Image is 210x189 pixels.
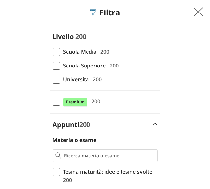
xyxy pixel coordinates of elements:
[90,9,97,16] img: Filtra filtri mobile
[60,75,89,84] span: Università
[60,167,152,176] span: Tesina maturità: idee e tesine svolte
[52,136,96,144] label: Materia o esame
[64,152,155,159] input: Ricerca materia o esame
[52,120,90,129] label: Appunti
[89,97,100,106] span: 200
[98,47,109,56] span: 200
[90,8,120,17] div: Filtra
[60,47,96,56] span: Scuola Media
[52,32,74,41] label: Livello
[60,176,72,184] span: 200
[55,152,62,159] img: Ricerca materia o esame
[107,61,119,70] span: 200
[63,98,87,106] span: Premium
[193,7,203,17] img: Chiudi filtri mobile
[75,32,86,41] span: 200
[79,120,90,129] span: 200
[90,75,102,84] span: 200
[153,123,158,126] img: Apri e chiudi sezione
[60,61,106,70] span: Scuola Superiore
